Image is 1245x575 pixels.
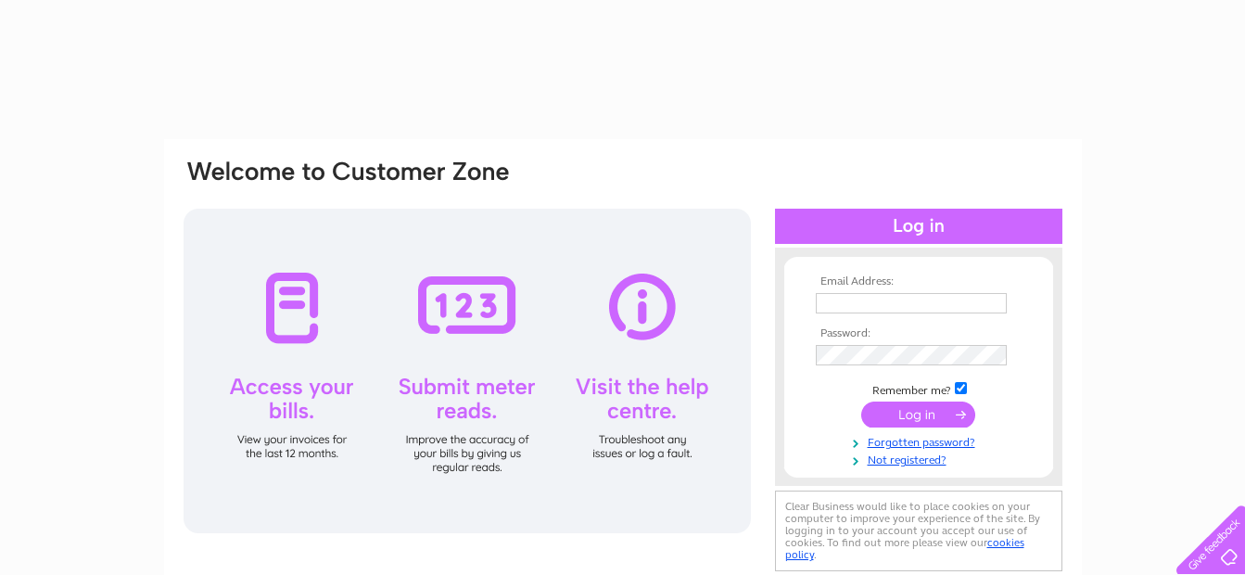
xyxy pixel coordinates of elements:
[811,379,1026,398] td: Remember me?
[816,450,1026,467] a: Not registered?
[816,432,1026,450] a: Forgotten password?
[811,275,1026,288] th: Email Address:
[775,491,1062,571] div: Clear Business would like to place cookies on your computer to improve your experience of the sit...
[785,536,1024,561] a: cookies policy
[861,402,975,428] input: Submit
[811,327,1026,340] th: Password:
